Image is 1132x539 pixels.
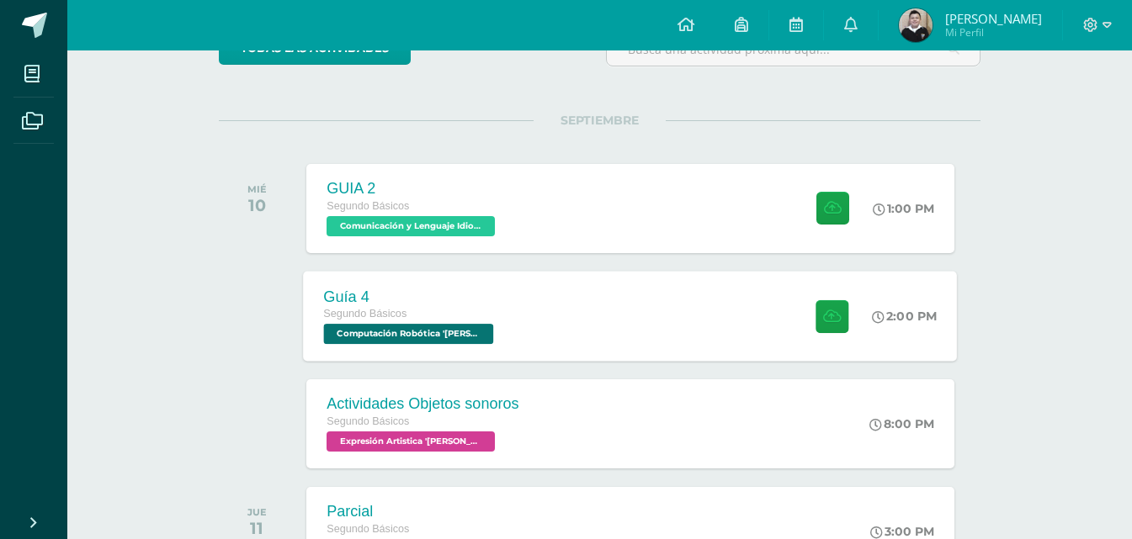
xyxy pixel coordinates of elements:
div: 11 [247,518,267,538]
div: 3:00 PM [870,524,934,539]
div: 2:00 PM [873,309,938,324]
span: Segundo Básicos [327,415,409,427]
div: 10 [247,195,267,215]
span: SEPTIEMBRE [534,113,666,128]
span: Segundo Básicos [324,308,407,320]
div: Actividades Objetos sonoros [327,395,518,413]
img: 72b68dd699ea6cd059df20dfb4d2c7d8.png [899,8,933,42]
div: MIÉ [247,183,267,195]
span: Expresión Artistica 'Newton' [327,431,495,452]
span: Segundo Básicos [327,523,409,535]
div: Parcial [327,503,499,521]
span: Comunicación y Lenguaje Idioma Extranjero 'Newton' [327,216,495,236]
div: JUE [247,506,267,518]
span: [PERSON_NAME] [945,10,1042,27]
span: Segundo Básicos [327,200,409,212]
div: 1:00 PM [873,201,934,216]
div: GUIA 2 [327,180,499,198]
span: Mi Perfil [945,25,1042,40]
div: Guía 4 [324,288,498,305]
span: Computación Robótica 'Newton' [324,324,494,344]
div: 8:00 PM [869,416,934,431]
